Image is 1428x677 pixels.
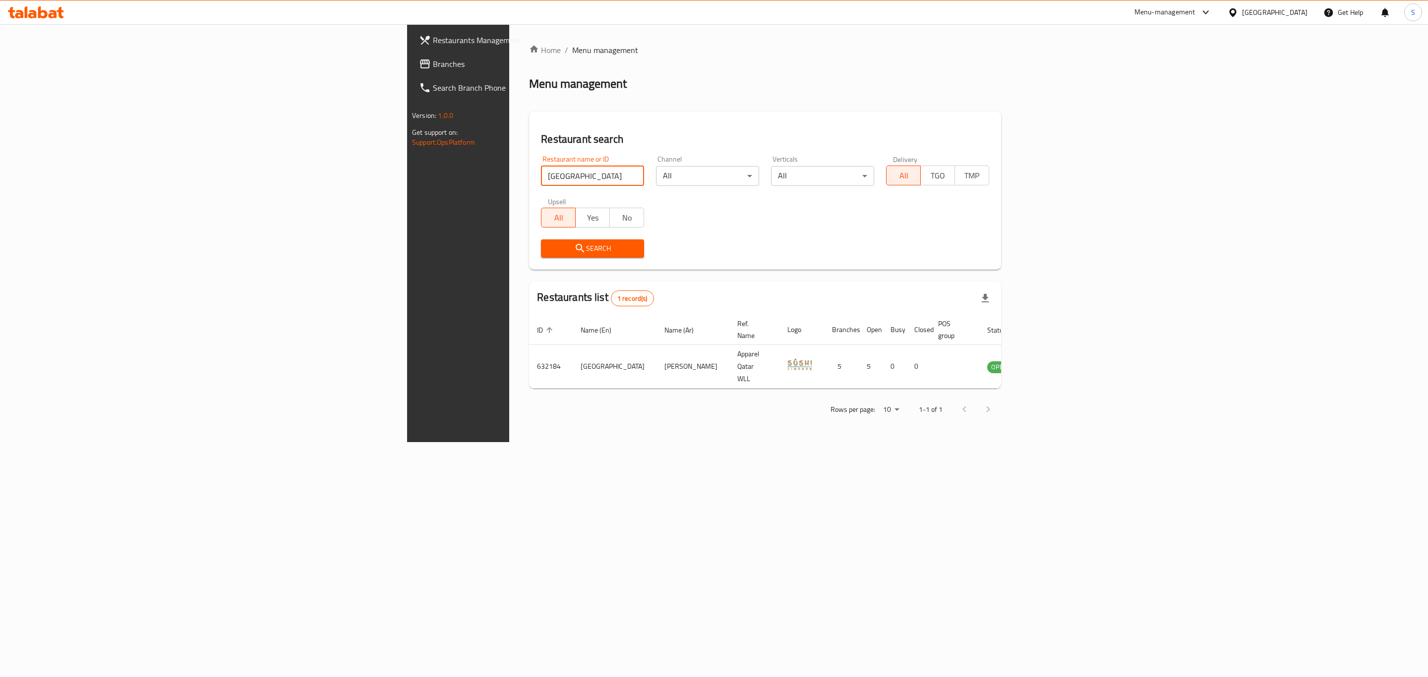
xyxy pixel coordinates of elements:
[954,166,989,185] button: TMP
[433,58,638,70] span: Branches
[614,211,640,225] span: No
[920,166,955,185] button: TGO
[906,345,930,389] td: 0
[433,34,638,46] span: Restaurants Management
[938,318,967,341] span: POS group
[541,208,576,227] button: All
[537,324,556,336] span: ID
[959,169,985,183] span: TMP
[537,290,654,306] h2: Restaurants list
[611,294,654,303] span: 1 record(s)
[893,156,918,163] label: Delivery
[656,345,729,389] td: [PERSON_NAME]
[548,198,566,205] label: Upsell
[411,52,646,76] a: Branches
[581,324,624,336] span: Name (En)
[580,211,606,225] span: Yes
[779,315,824,345] th: Logo
[879,402,903,417] div: Rows per page:
[412,136,475,149] a: Support.OpsPlatform
[1134,6,1195,18] div: Menu-management
[1411,7,1415,18] span: S
[438,109,453,122] span: 1.0.0
[987,324,1019,336] span: Status
[831,403,875,416] p: Rows per page:
[1242,7,1308,18] div: [GEOGRAPHIC_DATA]
[737,318,768,341] span: Ref. Name
[545,211,572,225] span: All
[919,403,943,416] p: 1-1 of 1
[925,169,951,183] span: TGO
[412,109,436,122] span: Version:
[575,208,610,227] button: Yes
[549,242,636,255] span: Search
[859,345,883,389] td: 5
[611,290,654,306] div: Total records count
[411,28,646,52] a: Restaurants Management
[529,44,1001,56] nav: breadcrumb
[883,345,906,389] td: 0
[824,345,859,389] td: 5
[987,361,1011,373] span: OPEN
[729,345,779,389] td: Apparel Qatar WLL
[859,315,883,345] th: Open
[973,286,997,310] div: Export file
[883,315,906,345] th: Busy
[664,324,707,336] span: Name (Ar)
[541,239,644,258] button: Search
[787,352,812,377] img: Sushi Library
[886,166,921,185] button: All
[656,166,759,186] div: All
[906,315,930,345] th: Closed
[529,315,1066,389] table: enhanced table
[609,208,644,227] button: No
[771,166,874,186] div: All
[824,315,859,345] th: Branches
[891,169,917,183] span: All
[541,132,989,147] h2: Restaurant search
[433,82,638,94] span: Search Branch Phone
[412,126,458,139] span: Get support on:
[411,76,646,100] a: Search Branch Phone
[541,166,644,186] input: Search for restaurant name or ID..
